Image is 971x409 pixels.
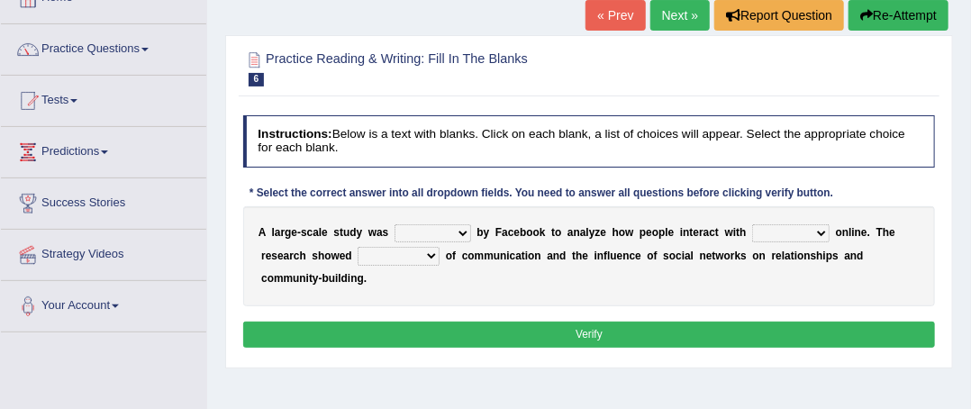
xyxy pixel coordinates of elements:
[293,272,299,285] b: u
[335,272,338,285] b: i
[555,226,561,239] b: o
[572,250,576,262] b: t
[274,272,284,285] b: m
[845,250,851,262] b: a
[876,226,883,239] b: T
[452,250,456,262] b: f
[603,250,607,262] b: f
[669,250,676,262] b: o
[785,250,791,262] b: a
[852,226,855,239] b: i
[630,250,636,262] b: c
[309,272,313,285] b: t
[1,230,206,275] a: Strategy Videos
[1,76,206,121] a: Tests
[683,226,689,239] b: n
[594,250,597,262] b: i
[611,250,617,262] b: u
[848,226,851,239] b: l
[731,250,735,262] b: r
[243,322,936,348] button: Verify
[322,272,329,285] b: b
[648,250,654,262] b: o
[716,250,724,262] b: w
[271,250,277,262] b: s
[312,250,318,262] b: s
[547,250,553,262] b: a
[709,226,715,239] b: c
[528,250,534,262] b: o
[377,226,383,239] b: a
[340,250,346,262] b: e
[243,186,840,203] div: * Select the correct answer into all dropdown fields. You need to answer all questions before cli...
[567,226,574,239] b: a
[281,226,286,239] b: r
[776,250,782,262] b: e
[277,250,284,262] b: e
[364,272,367,285] b: .
[475,250,485,262] b: m
[306,272,309,285] b: i
[582,250,588,262] b: e
[261,250,266,262] b: r
[243,115,936,167] h4: Below is a text with blanks. Click on each blank, a list of choices will appear. Select the appro...
[600,226,606,239] b: e
[700,250,706,262] b: n
[753,250,759,262] b: o
[574,226,580,239] b: n
[484,226,490,239] b: y
[502,226,508,239] b: a
[1,281,206,326] a: Your Account
[842,226,848,239] b: n
[668,226,675,239] b: e
[358,272,364,285] b: g
[699,226,703,239] b: r
[706,250,712,262] b: e
[889,226,895,239] b: e
[826,250,832,262] b: p
[694,226,700,239] b: e
[811,250,817,262] b: s
[740,226,746,239] b: h
[514,226,521,239] b: e
[297,226,301,239] b: -
[343,226,349,239] b: u
[506,250,509,262] b: i
[446,250,452,262] b: o
[597,250,603,262] b: n
[640,226,646,239] b: p
[294,250,300,262] b: c
[619,226,625,239] b: o
[1,178,206,223] a: Success Stories
[313,272,319,285] b: y
[299,272,305,285] b: n
[703,226,710,239] b: a
[500,250,506,262] b: n
[268,272,274,285] b: o
[266,250,272,262] b: e
[340,226,343,239] b: t
[658,226,665,239] b: p
[759,250,766,262] b: n
[724,250,731,262] b: o
[243,49,673,86] h2: Practice Reading & Writing: Fill In The Blanks
[613,226,619,239] b: h
[307,226,313,239] b: c
[589,226,595,239] b: y
[797,250,803,262] b: o
[495,226,502,239] b: F
[1,127,206,172] a: Predictions
[804,250,811,262] b: n
[301,226,307,239] b: s
[736,226,740,239] b: t
[857,250,863,262] b: d
[300,250,306,262] b: h
[712,250,716,262] b: t
[625,226,633,239] b: w
[646,226,652,239] b: e
[635,250,641,262] b: e
[782,250,785,262] b: l
[341,272,348,285] b: d
[883,226,889,239] b: h
[249,73,265,86] span: 6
